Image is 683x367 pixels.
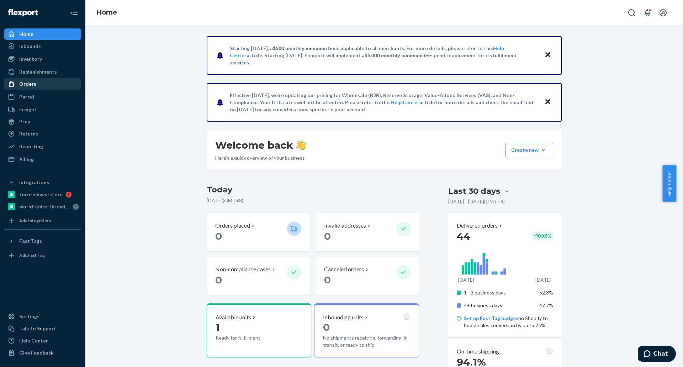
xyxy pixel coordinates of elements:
[19,31,33,38] div: Home
[464,289,534,296] p: 1 - 3 business days
[215,274,222,286] span: 0
[19,143,43,150] div: Reporting
[4,116,81,127] a: Prep
[19,106,37,113] div: Freight
[316,257,419,295] button: Canceled orders 0
[464,315,553,329] p: on Shopify to boost sales conversion by up to 25%.
[215,139,306,151] h1: Welcome back
[314,303,419,357] button: Inbounding units0No shipments receiving, forwarding, in transit, or ready to ship
[296,140,306,150] img: hand-wave emoji
[207,303,311,357] button: Available units1Ready for fulfillment
[464,315,518,321] a: Set up Fast Tag badges
[4,66,81,78] a: Replenishments
[215,230,222,242] span: 0
[19,313,39,320] div: Settings
[324,274,331,286] span: 0
[4,177,81,188] button: Integrations
[4,78,81,90] a: Orders
[4,41,81,52] a: Inbounds
[458,276,474,283] p: [DATE]
[4,91,81,102] a: Parcel
[273,45,335,51] span: $500 monthly minimum fee
[230,45,538,66] p: Starting [DATE], a is applicable to all merchants. For more details, please refer to this article...
[8,9,38,16] img: Flexport logo
[97,9,117,16] a: Home
[448,186,500,197] div: Last 30 days
[539,289,553,296] span: 52.3%
[215,265,271,273] p: Non-compliance cases
[457,230,470,242] span: 44
[323,334,410,349] p: No shipments receiving, forwarding, in transit, or ready to ship
[391,99,419,105] a: Help Center
[19,325,56,332] div: Talk to Support
[638,346,676,363] iframe: Opens a widget where you can chat to one of our agents
[543,97,552,107] button: Close
[4,215,81,227] a: Add Integration
[4,311,81,322] a: Settings
[19,179,49,186] div: Integrations
[4,323,81,334] button: Talk to Support
[19,130,38,137] div: Returns
[19,337,48,344] div: Help Center
[216,334,281,341] p: Ready for fulfillment
[662,165,676,202] button: Help Center
[4,28,81,40] a: Home
[19,80,36,87] div: Orders
[4,335,81,346] a: Help Center
[4,141,81,152] a: Reporting
[19,349,54,356] div: Give Feedback
[207,184,419,196] h3: Today
[216,313,251,321] p: Available units
[457,222,503,230] button: Delivered orders
[207,213,310,251] button: Orders placed 0
[4,104,81,115] a: Freight
[324,265,364,273] p: Canceled orders
[4,201,81,212] a: world-knife-throwing-league
[4,53,81,65] a: Inventory
[324,230,331,242] span: 0
[19,93,34,100] div: Parcel
[365,52,431,58] span: $5,000 monthly minimum fee
[323,321,330,333] span: 0
[216,321,220,333] span: 1
[4,347,81,358] button: Give Feedback
[324,222,366,230] p: Invalid addresses
[535,276,551,283] p: [DATE]
[448,198,505,205] p: [DATE] - [DATE] ( GMT+8 )
[4,235,81,247] button: Fast Tags
[625,6,639,20] button: Open Search Box
[19,238,42,245] div: Fast Tags
[19,203,70,210] div: world-knife-throwing-league
[532,232,553,240] div: + 109.5 %
[4,189,81,200] a: toro-knives-store
[67,6,81,20] button: Close Navigation
[207,257,310,295] button: Non-compliance cases 0
[4,250,81,261] a: Add Fast Tag
[19,68,57,75] div: Replenishments
[4,128,81,139] a: Returns
[464,302,534,309] p: 4+ business days
[323,313,364,321] p: Inbounding units
[457,347,499,356] p: On-time shipping
[4,154,81,165] a: Billing
[19,252,45,258] div: Add Fast Tag
[316,213,419,251] button: Invalid addresses 0
[539,302,553,308] span: 47.7%
[543,50,552,60] button: Close
[207,197,419,204] p: [DATE] ( GMT+8 )
[656,6,670,20] button: Open account menu
[505,143,553,157] button: Create new
[19,55,42,63] div: Inventory
[19,43,41,50] div: Inbounds
[215,222,250,230] p: Orders placed
[91,2,123,23] ol: breadcrumbs
[215,154,306,161] p: Here’s a quick overview of your business
[19,118,30,125] div: Prep
[19,156,34,163] div: Billing
[230,92,538,113] p: Effective [DATE], we're updating our pricing for Wholesale (B2B), Reserve Storage, Value-Added Se...
[640,6,655,20] button: Open notifications
[19,218,51,224] div: Add Integration
[19,191,63,198] div: toro-knives-store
